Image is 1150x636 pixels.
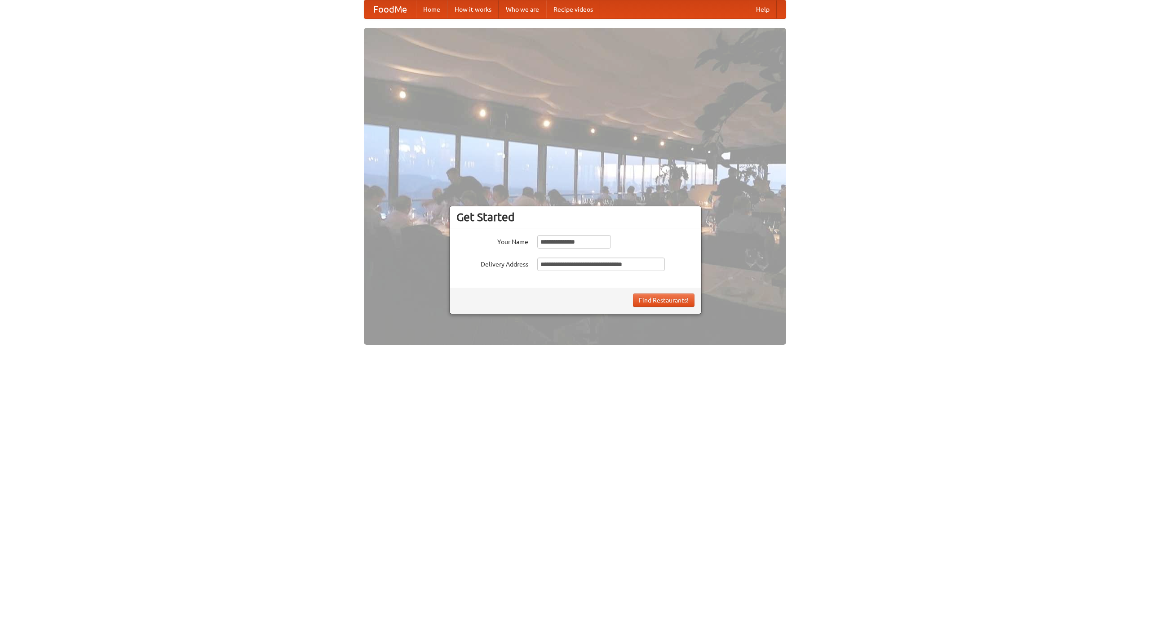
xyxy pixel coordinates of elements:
h3: Get Started [456,210,694,224]
a: Home [416,0,447,18]
label: Delivery Address [456,258,528,269]
a: FoodMe [364,0,416,18]
a: Recipe videos [546,0,600,18]
a: How it works [447,0,499,18]
a: Help [749,0,777,18]
button: Find Restaurants! [633,294,694,307]
a: Who we are [499,0,546,18]
label: Your Name [456,235,528,246]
